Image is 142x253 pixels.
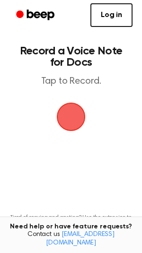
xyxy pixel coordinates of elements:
h1: Record a Voice Note for Docs [17,45,125,68]
button: Beep Logo [57,103,85,131]
a: Log in [90,3,133,27]
a: [EMAIL_ADDRESS][DOMAIN_NAME] [46,231,115,246]
a: Beep [9,6,63,25]
span: Contact us [6,231,136,247]
p: Tired of copying and pasting? Use the extension to automatically insert your recordings. [8,214,134,228]
p: Tap to Record. [17,76,125,87]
